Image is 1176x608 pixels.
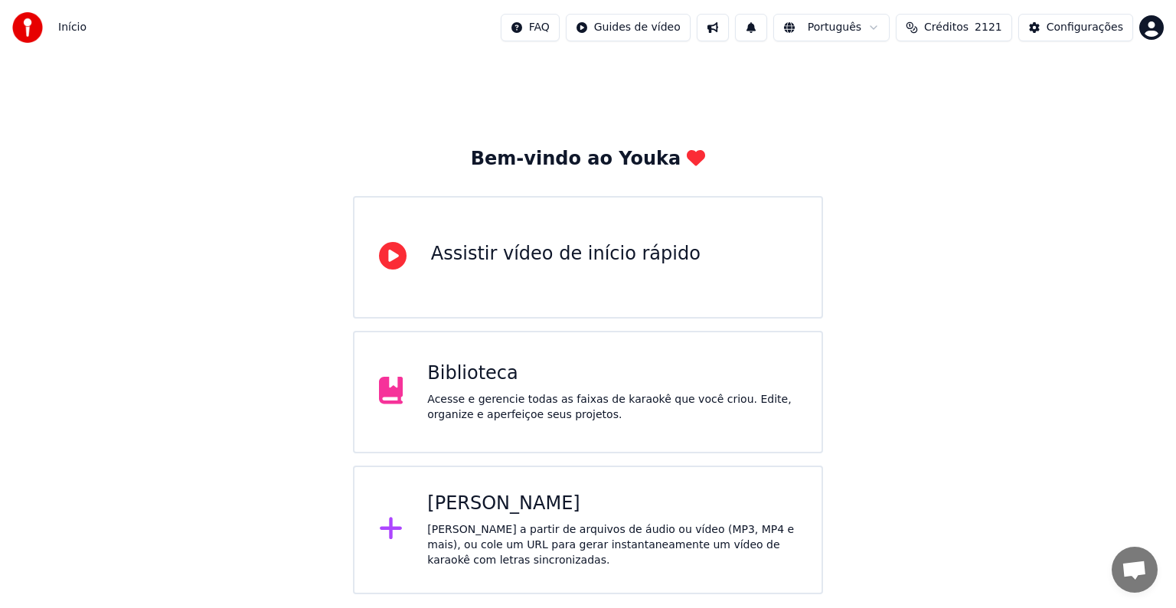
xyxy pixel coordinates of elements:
[12,12,43,43] img: youka
[975,20,1002,35] span: 2121
[58,20,87,35] span: Início
[501,14,560,41] button: FAQ
[1112,547,1158,593] a: Bate-papo aberto
[896,14,1012,41] button: Créditos2121
[1018,14,1133,41] button: Configurações
[427,392,797,423] div: Acesse e gerencie todas as faixas de karaokê que você criou. Edite, organize e aperfeiçoe seus pr...
[566,14,691,41] button: Guides de vídeo
[427,492,797,516] div: [PERSON_NAME]
[924,20,969,35] span: Créditos
[58,20,87,35] nav: breadcrumb
[1047,20,1123,35] div: Configurações
[427,361,797,386] div: Biblioteca
[471,147,705,172] div: Bem-vindo ao Youka
[431,242,701,266] div: Assistir vídeo de início rápido
[427,522,797,568] div: [PERSON_NAME] a partir de arquivos de áudio ou vídeo (MP3, MP4 e mais), ou cole um URL para gerar...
